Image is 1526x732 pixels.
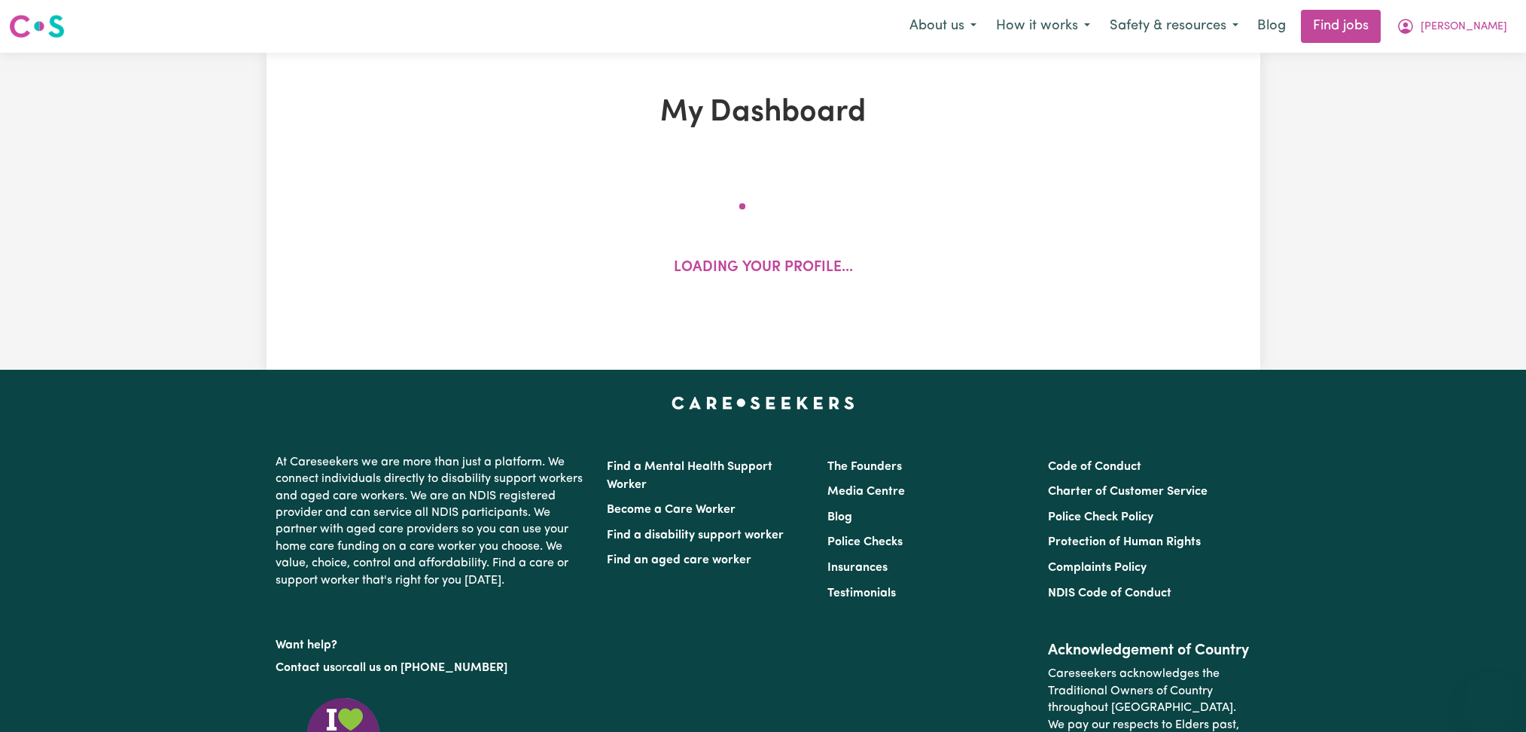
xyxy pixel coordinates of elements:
a: Code of Conduct [1048,461,1141,473]
a: Police Checks [827,536,903,548]
a: Careseekers logo [9,9,65,44]
h1: My Dashboard [441,95,1086,131]
button: Safety & resources [1100,11,1248,42]
iframe: Button to launch messaging window [1466,672,1514,720]
a: Testimonials [827,587,896,599]
span: [PERSON_NAME] [1421,19,1507,35]
a: Find an aged care worker [607,554,751,566]
p: Loading your profile... [674,258,853,279]
a: Find a disability support worker [607,529,784,541]
p: Want help? [276,631,589,654]
a: NDIS Code of Conduct [1048,587,1171,599]
p: At Careseekers we are more than just a platform. We connect individuals directly to disability su... [276,448,589,595]
a: Careseekers home page [672,397,854,409]
a: Media Centre [827,486,905,498]
img: Careseekers logo [9,13,65,40]
a: Become a Care Worker [607,504,736,516]
button: My Account [1387,11,1517,42]
a: The Founders [827,461,902,473]
a: Insurances [827,562,888,574]
a: Find jobs [1301,10,1381,43]
h2: Acknowledgement of Country [1048,642,1250,660]
a: Charter of Customer Service [1048,486,1208,498]
a: Contact us [276,662,335,674]
p: or [276,654,589,682]
a: Police Check Policy [1048,511,1153,523]
a: call us on [PHONE_NUMBER] [346,662,507,674]
a: Find a Mental Health Support Worker [607,461,772,491]
a: Blog [827,511,852,523]
button: About us [900,11,986,42]
a: Protection of Human Rights [1048,536,1201,548]
a: Complaints Policy [1048,562,1147,574]
button: How it works [986,11,1100,42]
a: Blog [1248,10,1295,43]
